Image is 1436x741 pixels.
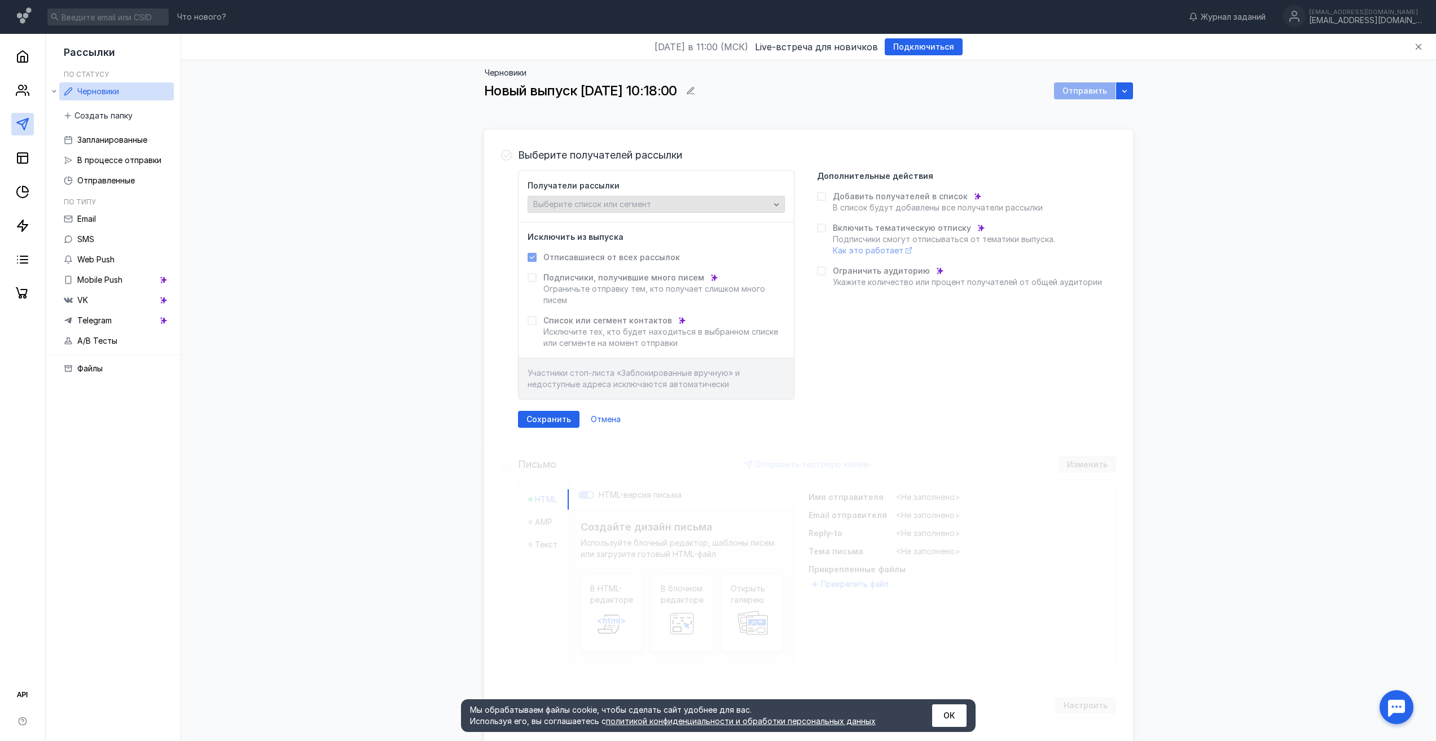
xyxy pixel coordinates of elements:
[1309,8,1422,15] div: [EMAIL_ADDRESS][DOMAIN_NAME]
[64,70,109,78] h5: По статусу
[64,198,96,206] h5: По типу
[518,150,682,161] h4: Выберите получателей рассылки
[528,196,785,213] button: Выберите список или сегмент
[59,107,138,124] button: Создать папку
[59,230,174,248] a: SMS
[77,363,103,373] span: Файлы
[528,180,620,191] span: Получатели рассылки
[485,68,526,77] a: Черновики
[77,315,112,325] span: Telegram
[77,135,147,144] span: Запланированные
[528,232,623,242] h4: Исключить из выпуска
[64,46,115,58] span: Рассылки
[77,86,119,96] span: Черновики
[1183,11,1271,23] a: Журнал заданий
[543,315,672,326] span: Список или сегмент контактов
[59,210,174,228] a: Email
[833,203,1043,212] span: В список будут добавлены все получатели рассылки
[77,275,122,284] span: Mobile Push
[543,272,704,283] span: Подписчики, получившие много писем
[77,255,115,264] span: Web Push
[655,40,748,54] span: [DATE] в 11:00 (МСК)
[606,716,876,726] a: политикой конфиденциальности и обработки персональных данных
[833,191,968,202] span: Добавить получателей в список
[885,38,963,55] button: Подключиться
[59,291,174,309] a: VK
[833,245,903,255] span: Как это работает
[59,251,174,269] a: Web Push
[543,327,778,348] span: Исключите тех, кто будет находиться в выбранном списке или сегменте на момент отправки
[755,40,878,54] span: Live-встреча для новичков
[59,312,174,330] a: Telegram
[591,415,621,424] span: Отмена
[59,172,174,190] a: Отправленные
[833,265,930,277] span: Ограничить аудиторию
[74,111,133,121] span: Создать папку
[77,155,161,165] span: В процессе отправки
[77,295,88,305] span: VK
[1201,11,1266,23] span: Журнал заданий
[817,171,933,181] h4: Дополнительные действия
[543,252,680,263] span: Отписавшиеся от всех рассылок
[59,271,174,289] a: Mobile Push
[833,277,1102,287] span: Укажите количество или процент получателей от общей аудитории
[59,332,174,350] a: A/B Тесты
[59,151,174,169] a: В процессе отправки
[77,336,117,345] span: A/B Тесты
[484,82,677,99] span: Новый выпуск [DATE] 10:18:00
[47,8,169,25] input: Введите email или CSID
[528,368,740,389] span: Участники стоп-листа «Заблокированные вручную» и недоступные адреса исключаются автоматически
[833,245,912,255] a: Как это работает
[177,13,226,21] span: Что нового?
[77,234,94,244] span: SMS
[470,704,904,727] div: Мы обрабатываем файлы cookie, чтобы сделать сайт удобнее для вас. Используя его, вы соглашаетесь c
[533,199,651,209] span: Выберите список или сегмент
[59,359,174,378] a: Файлы
[893,42,954,52] span: Подключиться
[526,415,571,424] span: Сохранить
[833,234,1055,255] span: Подписчики смогут отписываться от тематики выпуска.
[59,131,174,149] a: Запланированные
[518,411,579,428] button: Сохранить
[543,284,765,305] span: Ограничьте отправку тем, кто получает слишком много писем
[1309,16,1422,25] div: [EMAIL_ADDRESS][DOMAIN_NAME]
[585,411,626,428] button: Отмена
[833,222,971,234] span: Включить тематическую отписку
[77,176,135,185] span: Отправленные
[59,82,174,100] a: Черновики
[172,13,232,21] a: Что нового?
[77,214,96,223] span: Email
[932,704,967,727] button: ОК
